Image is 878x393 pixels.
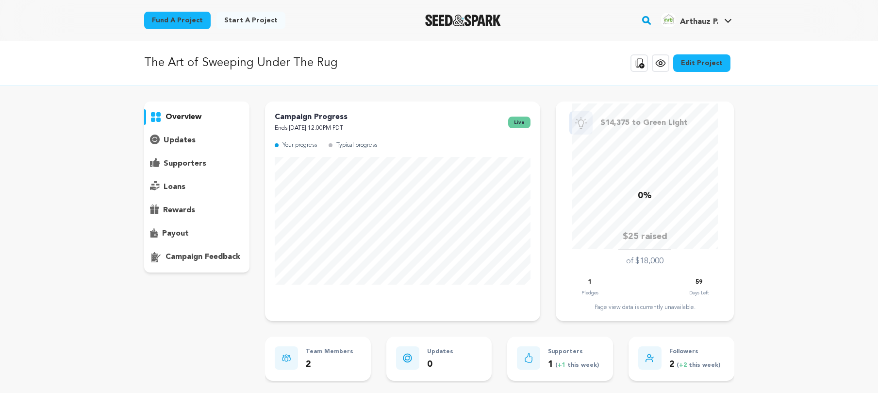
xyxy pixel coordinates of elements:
[144,226,250,241] button: payout
[689,288,709,298] p: Days Left
[425,15,501,26] img: Seed&Spark Logo Dark Mode
[696,277,702,288] p: 59
[548,346,599,358] p: Supporters
[144,179,250,195] button: loans
[680,18,718,26] span: Arthauz P.
[163,205,195,216] p: rewards
[144,156,250,171] button: supporters
[508,117,530,128] span: live
[669,346,720,358] p: Followers
[679,362,689,368] span: +2
[581,288,598,298] p: Pledges
[548,358,599,372] p: 1
[638,189,652,203] p: 0%
[669,358,720,372] p: 2
[166,111,201,123] p: overview
[659,10,734,28] a: Arthauz P.'s Profile
[144,203,250,218] button: rewards
[166,251,240,263] p: campaign feedback
[565,304,724,311] div: Page view data is currently unavailable.
[275,111,348,123] p: Campaign Progress
[427,358,453,372] p: 0
[661,12,676,28] img: Square%20Logo.jpg
[144,12,211,29] a: Fund a project
[282,140,317,151] p: Your progress
[673,54,730,72] a: Edit Project
[588,277,592,288] p: 1
[675,362,720,368] span: ( this week)
[427,346,453,358] p: Updates
[306,358,353,372] p: 2
[659,10,734,31] span: Arthauz P.'s Profile
[558,362,567,368] span: +1
[661,12,718,28] div: Arthauz P.'s Profile
[144,54,338,72] p: The Art of Sweeping Under The Rug
[216,12,285,29] a: Start a project
[336,140,377,151] p: Typical progress
[164,135,196,146] p: updates
[144,109,250,125] button: overview
[626,256,663,267] p: of $18,000
[425,15,501,26] a: Seed&Spark Homepage
[553,362,599,368] span: ( this week)
[164,158,206,170] p: supporters
[275,123,348,134] p: Ends [DATE] 12:00PM PDT
[144,249,250,265] button: campaign feedback
[306,346,353,358] p: Team Members
[164,181,185,193] p: loans
[144,133,250,148] button: updates
[162,228,189,239] p: payout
